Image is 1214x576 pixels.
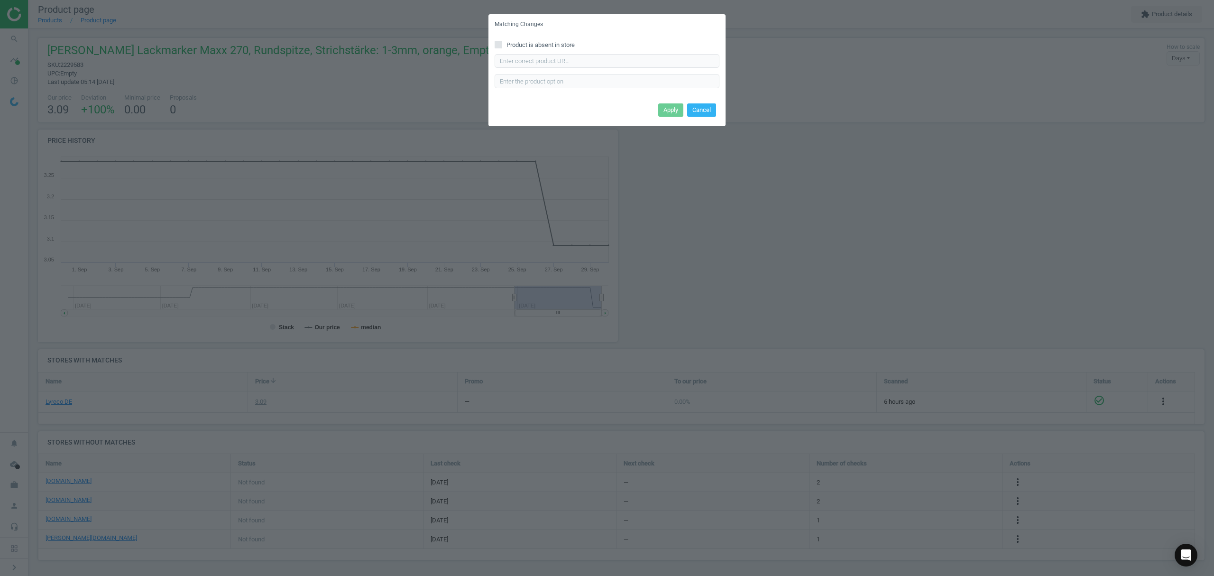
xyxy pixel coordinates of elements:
[1175,544,1197,567] div: Open Intercom Messenger
[495,20,543,28] h5: Matching Changes
[495,74,719,88] input: Enter the product option
[658,103,683,117] button: Apply
[687,103,716,117] button: Cancel
[495,54,719,68] input: Enter correct product URL
[505,41,577,49] span: Product is absent in store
